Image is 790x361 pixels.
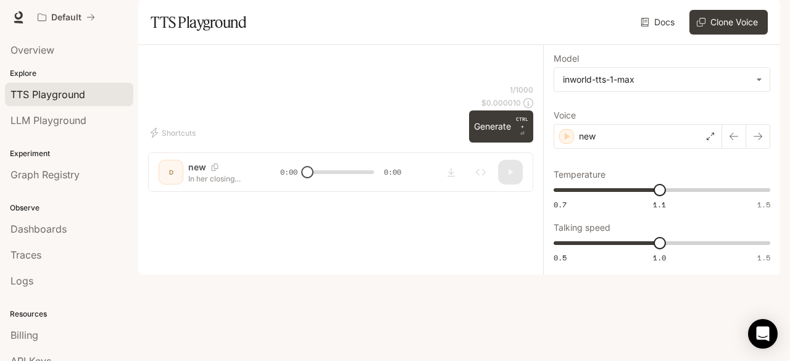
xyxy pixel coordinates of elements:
h1: TTS Playground [151,10,246,35]
p: Talking speed [554,223,610,232]
p: Voice [554,111,576,120]
p: Temperature [554,170,605,179]
button: All workspaces [32,5,101,30]
p: 1 / 1000 [510,85,533,95]
button: Clone Voice [689,10,768,35]
span: 1.0 [653,252,666,263]
p: Model [554,54,579,63]
a: Docs [638,10,680,35]
span: 0.5 [554,252,567,263]
div: inworld-tts-1-max [554,68,770,91]
div: Open Intercom Messenger [748,319,778,349]
p: $ 0.000010 [481,98,521,108]
span: 1.5 [757,199,770,210]
button: GenerateCTRL +⏎ [469,110,533,143]
p: ⏎ [516,115,528,138]
p: CTRL + [516,115,528,130]
span: 1.1 [653,199,666,210]
span: 0.7 [554,199,567,210]
p: new [579,130,596,143]
p: Default [51,12,81,23]
button: Shortcuts [148,123,201,143]
div: inworld-tts-1-max [563,73,750,86]
span: 1.5 [757,252,770,263]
